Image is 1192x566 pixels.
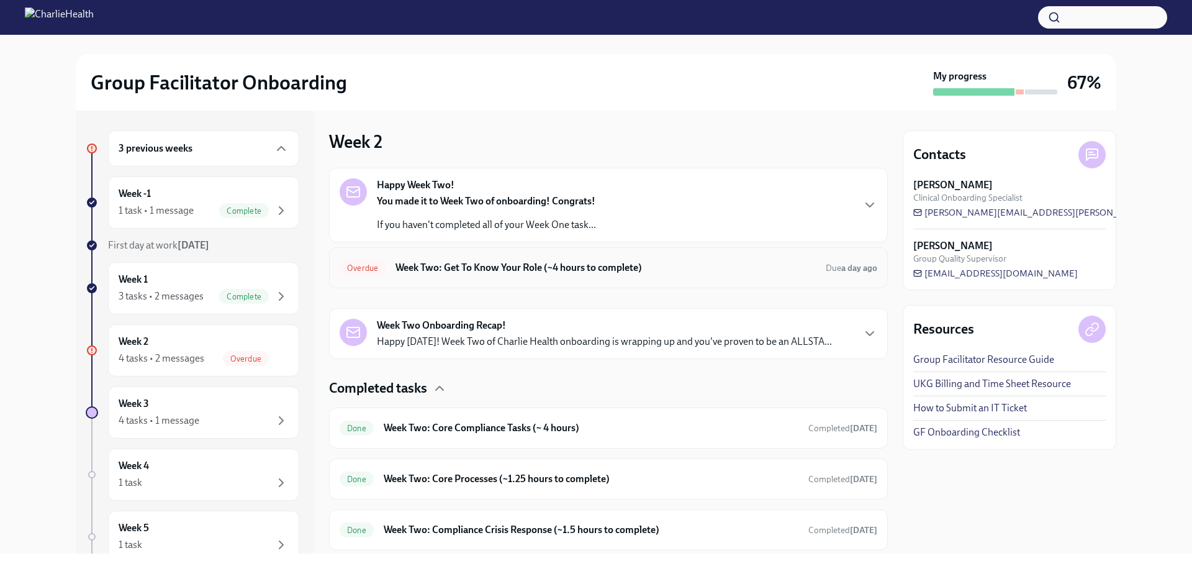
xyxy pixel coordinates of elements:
[850,474,877,485] strong: [DATE]
[329,130,382,153] h3: Week 2
[119,459,149,473] h6: Week 4
[395,261,816,275] h6: Week Two: Get To Know Your Role (~4 hours to complete)
[119,476,142,490] div: 1 task
[913,377,1071,391] a: UKG Billing and Time Sheet Resource
[86,324,299,377] a: Week 24 tasks • 2 messagesOverdue
[826,262,877,274] span: September 29th, 2025 10:00
[808,422,877,434] span: September 21st, 2025 10:50
[219,206,269,216] span: Complete
[329,379,427,398] h4: Completed tasks
[808,473,877,485] span: September 24th, 2025 20:55
[119,142,192,155] h6: 3 previous weeks
[91,70,347,95] h2: Group Facilitator Onboarding
[108,130,299,167] div: 3 previous weeks
[108,239,209,251] span: First day at work
[913,401,1027,415] a: How to Submit an IT Ticket
[913,145,966,164] h4: Contacts
[841,263,877,273] strong: a day ago
[826,263,877,273] span: Due
[808,474,877,485] span: Completed
[913,178,993,192] strong: [PERSON_NAME]
[1067,71,1101,94] h3: 67%
[808,524,877,536] span: September 27th, 2025 20:40
[119,204,194,217] div: 1 task • 1 message
[340,526,374,535] span: Done
[913,267,1078,280] a: [EMAIL_ADDRESS][DOMAIN_NAME]
[384,421,798,435] h6: Week Two: Core Compliance Tasks (~ 4 hours)
[86,176,299,229] a: Week -11 task • 1 messageComplete
[119,397,149,411] h6: Week 3
[913,253,1006,265] span: Group Quality Supervisor
[384,472,798,486] h6: Week Two: Core Processes (~1.25 hours to complete)
[86,386,299,439] a: Week 34 tasks • 1 message
[913,353,1054,367] a: Group Facilitator Resource Guide
[86,511,299,563] a: Week 51 task
[340,520,877,540] a: DoneWeek Two: Compliance Crisis Response (~1.5 hours to complete)Completed[DATE]
[119,538,142,552] div: 1 task
[119,273,148,286] h6: Week 1
[913,239,993,253] strong: [PERSON_NAME]
[913,320,974,339] h4: Resources
[25,7,94,27] img: CharlieHealth
[340,418,877,438] a: DoneWeek Two: Core Compliance Tasks (~ 4 hours)Completed[DATE]
[913,426,1020,439] a: GF Onboarding Checklist
[377,178,454,192] strong: Happy Week Two!
[384,523,798,537] h6: Week Two: Compliance Crisis Response (~1.5 hours to complete)
[808,525,877,536] span: Completed
[86,239,299,252] a: First day at work[DATE]
[913,192,1023,204] span: Clinical Onboarding Specialist
[86,449,299,501] a: Week 41 task
[377,319,506,332] strong: Week Two Onboarding Recap!
[933,70,987,83] strong: My progress
[808,423,877,434] span: Completed
[329,379,888,398] div: Completed tasks
[119,290,204,303] div: 3 tasks • 2 messages
[223,354,269,363] span: Overdue
[119,335,148,349] h6: Week 2
[178,239,209,251] strong: [DATE]
[340,469,877,489] a: DoneWeek Two: Core Processes (~1.25 hours to complete)Completed[DATE]
[340,475,374,484] span: Done
[850,525,877,536] strong: [DATE]
[86,262,299,314] a: Week 13 tasks • 2 messagesComplete
[119,187,151,201] h6: Week -1
[219,292,269,301] span: Complete
[850,423,877,434] strong: [DATE]
[119,414,199,427] div: 4 tasks • 1 message
[340,263,386,273] span: Overdue
[340,258,877,278] a: OverdueWeek Two: Get To Know Your Role (~4 hours to complete)Duea day ago
[119,352,204,365] div: 4 tasks • 2 messages
[340,424,374,433] span: Done
[377,218,596,232] p: If you haven't completed all of your Week One task...
[377,335,832,349] p: Happy [DATE]! Week Two of Charlie Health onboarding is wrapping up and you've proven to be an ALL...
[377,195,595,207] strong: You made it to Week Two of onboarding! Congrats!
[119,521,149,535] h6: Week 5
